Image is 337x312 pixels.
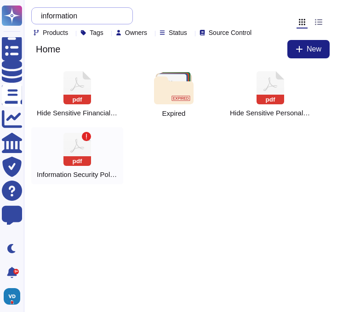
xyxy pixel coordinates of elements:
span: Home [31,42,65,56]
img: user [4,288,20,305]
button: user [2,286,27,306]
span: New [307,45,321,53]
button: New [287,40,330,58]
span: Information Security Policy.pdf [37,170,118,179]
span: Source Control [209,29,251,36]
span: Products [43,29,68,36]
img: folder [154,72,193,104]
span: Hide Sensitive Financial Information.pdf [37,109,118,117]
span: Expired [162,110,186,117]
span: Tags [90,29,103,36]
input: Search by keywords [36,8,123,24]
span: Status [169,29,187,36]
div: 9+ [13,269,19,274]
span: Owners [125,29,147,36]
span: Hide Sensitive Personal Information.pdf [230,109,311,117]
